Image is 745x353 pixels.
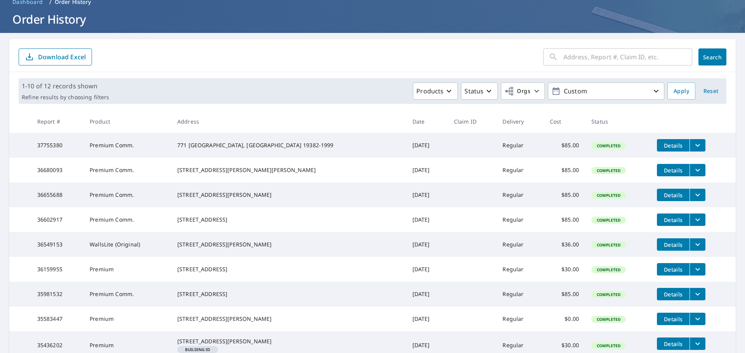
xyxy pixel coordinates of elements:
[406,307,448,331] td: [DATE]
[662,340,685,348] span: Details
[544,307,585,331] td: $0.00
[496,282,544,307] td: Regular
[406,183,448,207] td: [DATE]
[461,83,498,100] button: Status
[501,83,545,100] button: Orgs
[83,257,171,282] td: Premium
[177,216,400,224] div: [STREET_ADDRESS]
[592,292,625,297] span: Completed
[548,83,664,100] button: Custom
[698,48,726,65] button: Search
[496,183,544,207] td: Regular
[690,164,705,176] button: filesDropdownBtn-36680093
[504,86,530,96] span: Orgs
[657,238,690,251] button: detailsBtn-36549153
[561,84,651,98] p: Custom
[31,110,83,133] th: Report #
[662,191,685,199] span: Details
[448,110,497,133] th: Claim ID
[31,282,83,307] td: 35981532
[171,110,406,133] th: Address
[544,207,585,232] td: $85.00
[662,315,685,323] span: Details
[544,232,585,257] td: $36.00
[662,266,685,273] span: Details
[592,193,625,198] span: Completed
[592,217,625,223] span: Completed
[31,232,83,257] td: 36549153
[406,232,448,257] td: [DATE]
[544,158,585,183] td: $85.00
[406,158,448,183] td: [DATE]
[662,241,685,248] span: Details
[690,139,705,152] button: filesDropdownBtn-37755380
[9,11,736,27] h1: Order History
[406,257,448,282] td: [DATE]
[177,191,400,199] div: [STREET_ADDRESS][PERSON_NAME]
[496,257,544,282] td: Regular
[177,338,400,345] div: [STREET_ADDRESS][PERSON_NAME]
[31,183,83,207] td: 36655688
[83,183,171,207] td: Premium Comm.
[585,110,651,133] th: Status
[31,257,83,282] td: 36159955
[662,216,685,224] span: Details
[496,110,544,133] th: Delivery
[544,183,585,207] td: $85.00
[177,290,400,298] div: [STREET_ADDRESS]
[563,46,692,68] input: Address, Report #, Claim ID, etc.
[83,307,171,331] td: Premium
[544,282,585,307] td: $85.00
[413,83,458,100] button: Products
[592,168,625,173] span: Completed
[177,265,400,273] div: [STREET_ADDRESS]
[83,110,171,133] th: Product
[19,48,92,65] button: Download Excel
[185,348,210,351] em: Building ID
[592,242,625,248] span: Completed
[662,291,685,298] span: Details
[690,214,705,226] button: filesDropdownBtn-36602917
[406,207,448,232] td: [DATE]
[496,158,544,183] td: Regular
[702,86,720,96] span: Reset
[698,83,723,100] button: Reset
[667,83,695,100] button: Apply
[496,232,544,257] td: Regular
[406,282,448,307] td: [DATE]
[38,53,86,61] p: Download Excel
[674,86,689,96] span: Apply
[31,207,83,232] td: 36602917
[496,207,544,232] td: Regular
[177,315,400,323] div: [STREET_ADDRESS][PERSON_NAME]
[657,139,690,152] button: detailsBtn-37755380
[657,288,690,300] button: detailsBtn-35981532
[657,189,690,201] button: detailsBtn-36655688
[416,86,444,96] p: Products
[31,307,83,331] td: 35583447
[83,133,171,158] td: Premium Comm.
[464,86,483,96] p: Status
[657,263,690,276] button: detailsBtn-36159955
[177,166,400,174] div: [STREET_ADDRESS][PERSON_NAME][PERSON_NAME]
[544,110,585,133] th: Cost
[406,133,448,158] td: [DATE]
[83,207,171,232] td: Premium Comm.
[31,133,83,158] td: 37755380
[83,282,171,307] td: Premium Comm.
[177,241,400,248] div: [STREET_ADDRESS][PERSON_NAME]
[657,313,690,325] button: detailsBtn-35583447
[83,232,171,257] td: WallsLite (Original)
[177,141,400,149] div: 771 [GEOGRAPHIC_DATA], [GEOGRAPHIC_DATA] 19382-1999
[544,257,585,282] td: $30.00
[690,313,705,325] button: filesDropdownBtn-35583447
[592,343,625,348] span: Completed
[592,143,625,148] span: Completed
[544,133,585,158] td: $85.00
[657,214,690,226] button: detailsBtn-36602917
[406,110,448,133] th: Date
[690,263,705,276] button: filesDropdownBtn-36159955
[657,164,690,176] button: detailsBtn-36680093
[662,167,685,174] span: Details
[662,142,685,149] span: Details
